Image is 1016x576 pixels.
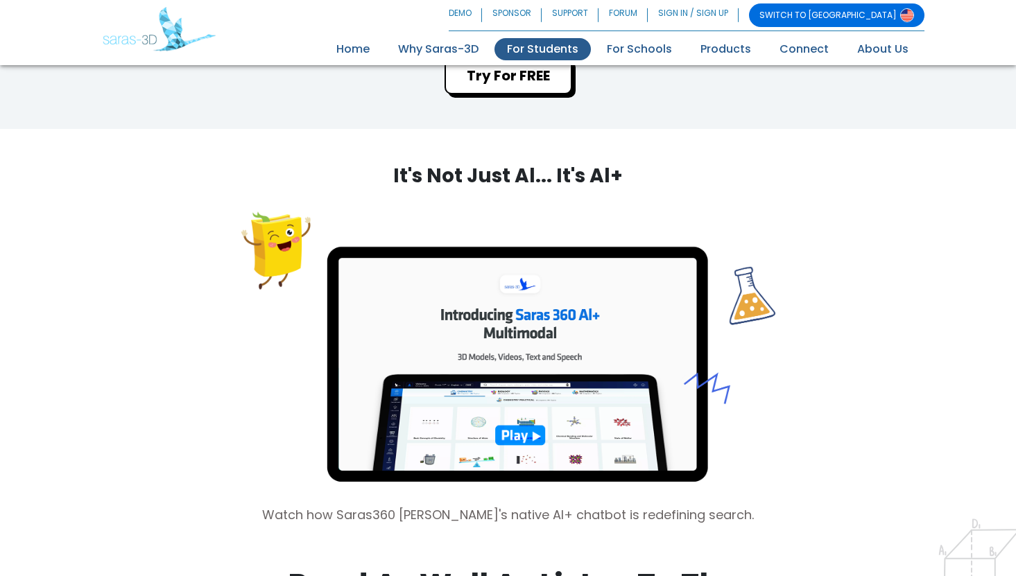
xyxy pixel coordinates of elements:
a: Home [324,38,382,60]
a: About Us [845,38,921,60]
a: SIGN IN / SIGN UP [648,3,739,27]
h3: It's not just Al... it's Al+ [311,164,706,189]
p: Watch how Saras360 [PERSON_NAME]'s native Al+ chatbot is redefining search. [241,505,775,524]
a: For Schools [594,38,684,60]
a: DEMO [449,3,482,27]
a: SUPPORT [542,3,599,27]
a: Connect [767,38,841,60]
img: Saras 3D [103,7,216,51]
a: For Students [494,38,591,60]
a: SWITCH TO [GEOGRAPHIC_DATA] [749,3,924,27]
button: Try For FREE [445,57,572,94]
img: S [241,205,775,488]
a: FORUM [599,3,648,27]
a: Why Saras-3D [386,38,491,60]
a: Products [688,38,764,60]
img: Switch to USA [900,8,914,22]
a: SPONSOR [482,3,542,27]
